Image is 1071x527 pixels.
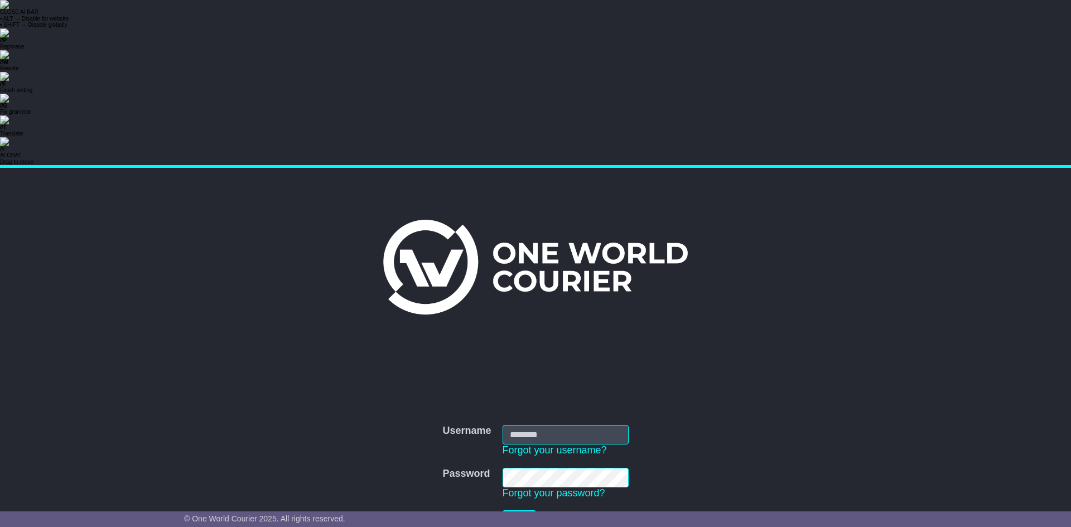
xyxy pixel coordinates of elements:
label: Password [442,468,490,480]
a: Forgot your password? [503,487,605,499]
span: © One World Courier 2025. All rights reserved. [184,514,345,523]
img: One World [383,220,688,315]
a: Forgot your username? [503,444,607,456]
label: Username [442,425,491,437]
